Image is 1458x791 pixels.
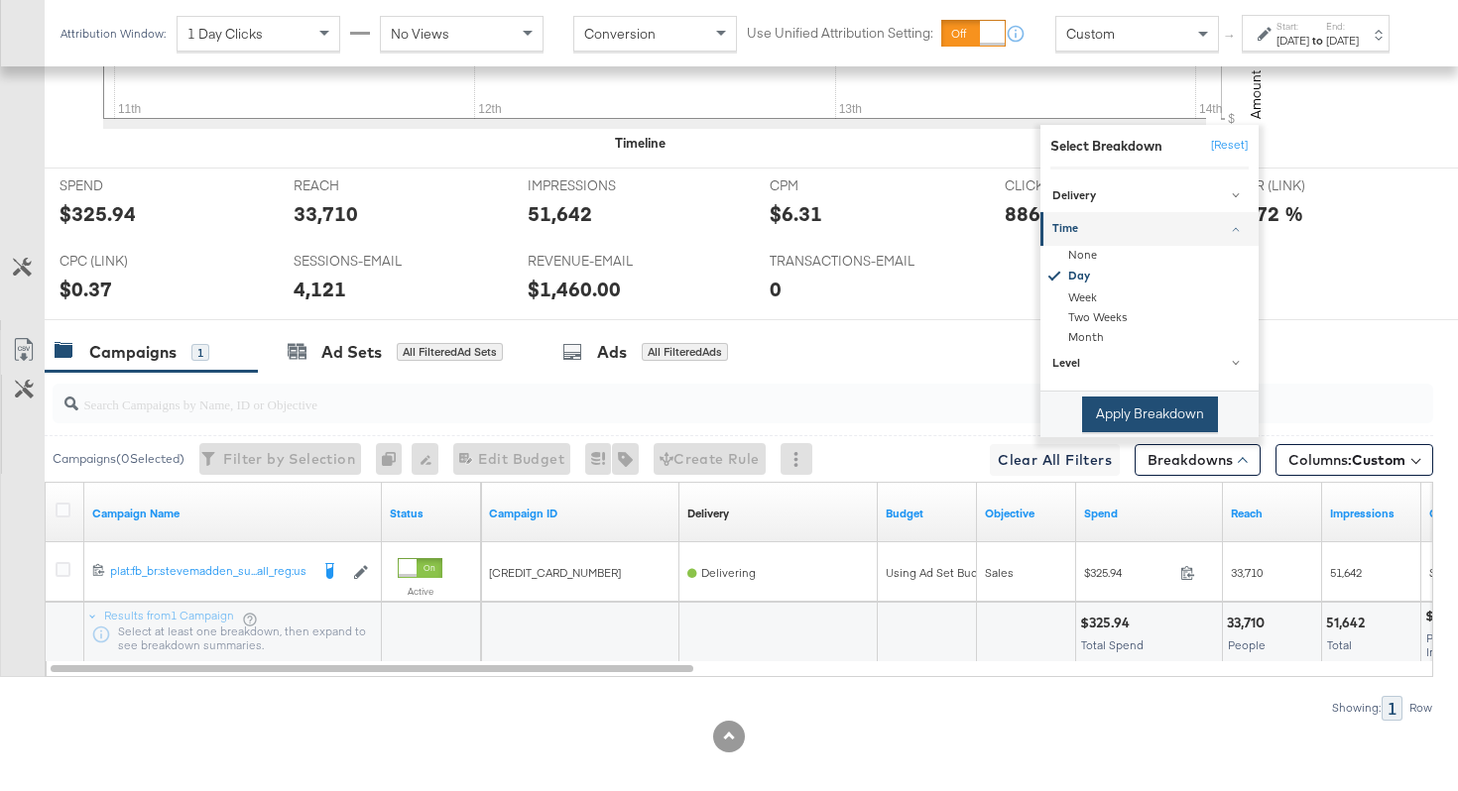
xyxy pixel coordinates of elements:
[998,448,1112,473] span: Clear All Filters
[528,176,676,195] span: IMPRESSIONS
[886,565,996,581] div: Using Ad Set Budget
[1052,221,1250,237] div: Time
[1288,450,1405,470] span: Columns:
[1050,137,1162,156] div: Select Breakdown
[187,25,263,43] span: 1 Day Clicks
[1276,33,1309,49] div: [DATE]
[1082,396,1218,432] button: Apply Breakdown
[92,506,374,521] a: Your campaign name.
[1326,33,1359,49] div: [DATE]
[1228,637,1266,652] span: People
[60,252,208,271] span: CPC (LINK)
[1309,33,1326,48] strong: to
[1382,696,1402,721] div: 1
[770,199,822,228] div: $6.31
[528,275,621,303] div: $1,460.00
[390,506,473,521] a: Shows the current state of your Ad Campaign.
[110,563,308,583] a: plat:fb_br:stevemadden_su...all_reg:us
[687,506,729,521] div: Delivery
[1352,451,1405,469] span: Custom
[1043,328,1259,348] div: Month
[398,585,442,598] label: Active
[1276,444,1433,476] button: Columns:Custom
[1227,614,1271,632] div: 33,710
[1005,176,1154,195] span: CLICKS (LINK)
[1052,188,1250,204] div: Delivery
[770,176,918,195] span: CPM
[1135,444,1261,476] button: Breakdowns
[1081,637,1144,652] span: Total Spend
[1239,199,1303,228] div: 1.72 %
[1040,246,1259,348] div: Time
[1276,20,1309,33] label: Start:
[78,377,1310,415] input: Search Campaigns by Name, ID or Objective
[1221,34,1240,41] span: ↑
[1052,356,1250,372] div: Level
[1326,20,1359,33] label: End:
[294,176,442,195] span: REACH
[1326,614,1371,632] div: 51,642
[687,506,729,521] a: Reflects the ability of your Ad Campaign to achieve delivery based on ad states, schedule and bud...
[1005,199,1040,228] div: 886
[1331,701,1382,715] div: Showing:
[642,343,728,361] div: All Filtered Ads
[60,199,136,228] div: $325.94
[1330,506,1413,521] a: The number of times your ad was served. On mobile apps an ad is counted as served the first time ...
[294,252,442,271] span: SESSIONS-EMAIL
[321,341,382,364] div: Ad Sets
[770,252,918,271] span: TRANSACTIONS-EMAIL
[294,199,358,228] div: 33,710
[1080,614,1136,632] div: $325.94
[1084,506,1215,521] a: The total amount spent to date.
[489,565,621,580] span: [CREDIT_CARD_NUMBER]
[615,134,666,153] div: Timeline
[1084,565,1172,580] span: $325.94
[528,199,592,228] div: 51,642
[990,444,1120,476] button: Clear All Filters
[1040,212,1259,245] a: Time
[1231,565,1263,580] span: 33,710
[1043,288,1259,308] div: Week
[1239,176,1388,195] span: CTR (LINK)
[1231,506,1314,521] a: The number of people your ad was served to.
[1043,266,1259,288] div: Day
[1408,701,1433,715] div: Row
[1040,179,1259,212] a: Delivery
[597,341,627,364] div: Ads
[747,24,933,43] label: Use Unified Attribution Setting:
[1199,130,1249,162] button: [Reset]
[60,275,112,303] div: $0.37
[985,506,1068,521] a: Your campaign's objective.
[110,563,308,579] div: plat:fb_br:stevemadden_su...all_reg:us
[391,25,449,43] span: No Views
[1043,308,1259,328] div: Two Weeks
[1327,637,1352,652] span: Total
[191,344,209,362] div: 1
[397,343,503,361] div: All Filtered Ad Sets
[489,506,671,521] a: Your campaign ID.
[886,506,969,521] a: The maximum amount you're willing to spend on your ads, on average each day or over the lifetime ...
[528,252,676,271] span: REVENUE-EMAIL
[1330,565,1362,580] span: 51,642
[60,176,208,195] span: SPEND
[53,450,184,468] div: Campaigns ( 0 Selected)
[985,565,1014,580] span: Sales
[584,25,656,43] span: Conversion
[1247,32,1265,119] text: Amount (USD)
[770,275,782,303] div: 0
[294,275,346,303] div: 4,121
[1040,348,1259,381] a: Level
[89,341,177,364] div: Campaigns
[701,565,756,580] span: Delivering
[1043,246,1259,266] div: None
[1066,25,1115,43] span: Custom
[60,27,167,41] div: Attribution Window:
[376,443,412,475] div: 0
